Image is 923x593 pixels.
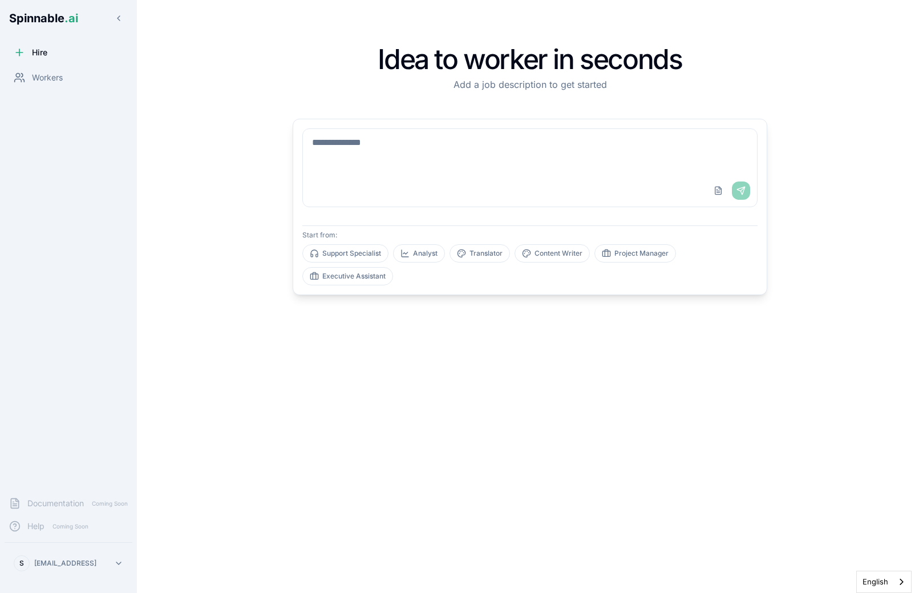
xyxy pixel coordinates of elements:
[293,78,767,91] p: Add a job description to get started
[34,559,96,568] p: [EMAIL_ADDRESS]
[594,244,676,263] button: Project Manager
[515,244,590,263] button: Content Writer
[857,571,911,592] a: English
[302,231,758,240] p: Start from:
[64,11,78,25] span: .ai
[9,11,78,25] span: Spinnable
[393,244,445,263] button: Analyst
[27,521,44,532] span: Help
[32,72,63,83] span: Workers
[88,498,131,509] span: Coming Soon
[9,552,128,575] button: S[EMAIL_ADDRESS]
[450,244,510,263] button: Translator
[302,244,388,263] button: Support Specialist
[856,571,912,593] aside: Language selected: English
[19,559,24,568] span: S
[293,46,767,73] h1: Idea to worker in seconds
[27,498,84,509] span: Documentation
[856,571,912,593] div: Language
[302,267,393,285] button: Executive Assistant
[32,47,47,58] span: Hire
[49,521,92,532] span: Coming Soon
